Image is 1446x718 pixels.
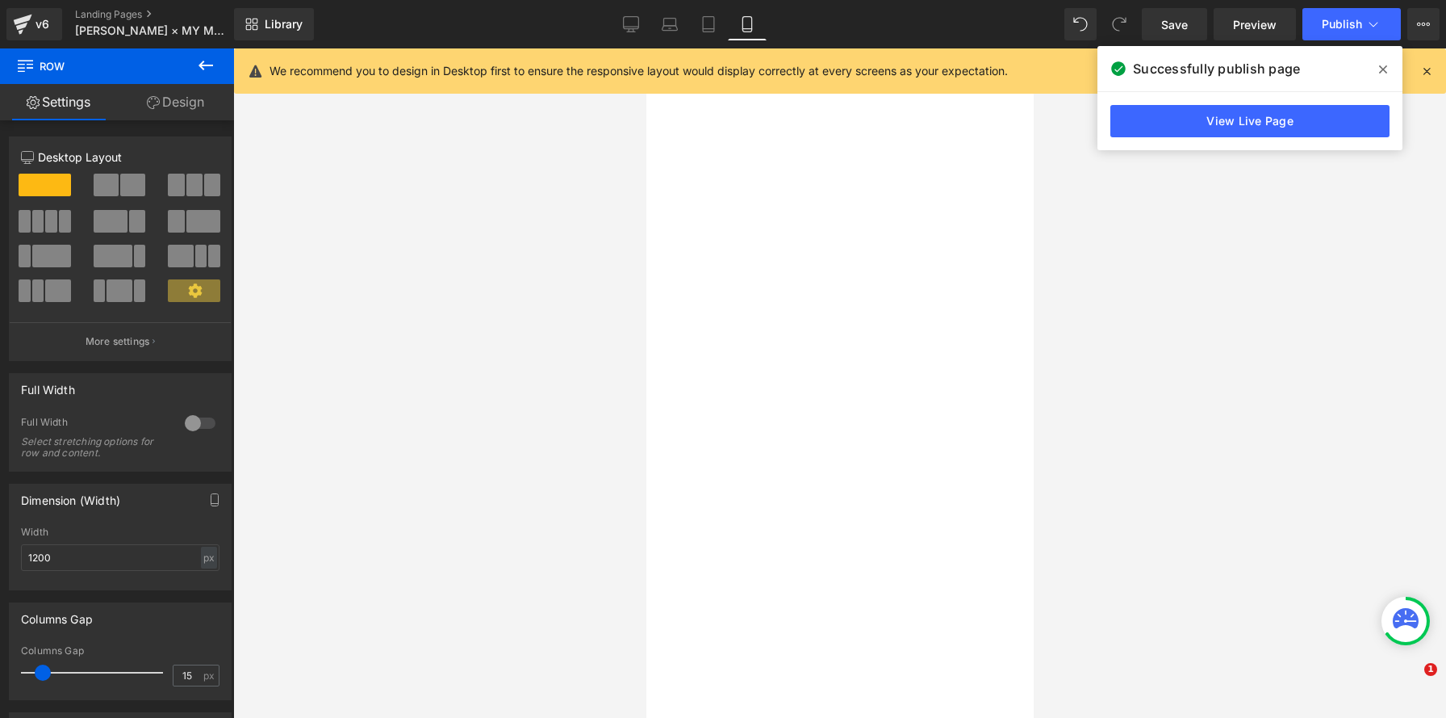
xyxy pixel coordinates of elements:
span: Library [265,17,303,31]
span: [PERSON_NAME] × MY MELODY & [PERSON_NAME] [75,24,230,37]
div: v6 [32,14,52,35]
a: View Live Page [1110,105,1390,137]
div: Full Width [21,374,75,397]
button: More settings [10,322,231,360]
span: px [203,670,217,681]
a: Mobile [728,8,767,40]
div: Columns Gap [21,603,93,626]
span: Row [16,48,178,84]
div: Columns Gap [21,645,219,657]
button: Undo [1064,8,1097,40]
iframe: Intercom live chat [1391,663,1430,702]
button: More [1407,8,1440,40]
div: Dimension (Width) [21,485,120,507]
span: Preview [1233,16,1277,33]
div: Width [21,527,219,538]
input: auto [21,544,219,571]
a: Design [117,84,234,120]
span: 1 [1424,663,1437,676]
p: Desktop Layout [21,149,219,166]
div: Full Width [21,416,169,433]
div: Select stretching options for row and content. [21,436,166,459]
a: Tablet [689,8,728,40]
div: px [201,547,217,569]
a: Laptop [650,8,689,40]
a: v6 [6,8,62,40]
a: Landing Pages [75,8,261,21]
p: More settings [86,334,150,349]
a: Preview [1214,8,1296,40]
span: Save [1161,16,1188,33]
button: Publish [1302,8,1401,40]
span: Publish [1322,18,1362,31]
a: New Library [234,8,314,40]
a: Desktop [612,8,650,40]
span: Successfully publish page [1133,59,1300,78]
button: Redo [1103,8,1135,40]
p: We recommend you to design in Desktop first to ensure the responsive layout would display correct... [270,62,1008,80]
